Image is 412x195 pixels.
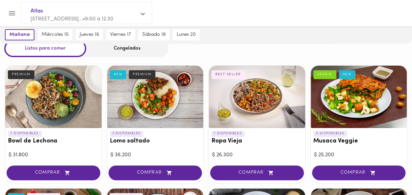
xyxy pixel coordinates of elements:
[320,170,398,176] span: COMPRAR
[211,70,245,79] div: BEST SELLER
[10,32,30,38] span: mañana
[314,151,404,159] div: $ 25.200
[313,138,404,145] h3: Musaca Veggie
[7,165,100,180] button: COMPRAR
[313,70,336,79] div: VEGGIE
[138,29,169,40] button: sábado 18
[106,29,135,40] button: viernes 17
[42,32,69,38] span: miércoles 15
[15,170,92,176] span: COMPRAR
[8,138,99,145] h3: Bowl de Lechona
[86,40,168,57] div: Congelados
[177,32,196,38] span: lunes 20
[117,170,194,176] span: COMPRAR
[313,131,347,137] p: 5 DISPONIBLES
[211,138,303,145] h3: Ropa Vieja
[212,151,302,159] div: $ 26.300
[30,7,136,15] span: Atlas
[8,131,42,137] p: 7 DISPONIBLES
[30,16,113,22] span: [STREET_ADDRESS]... • 9:00 a 12:30
[9,151,98,159] div: $ 31.800
[4,5,20,21] button: Menu
[374,157,405,188] iframe: Messagebird Livechat Widget
[76,29,103,40] button: jueves 16
[142,32,166,38] span: sábado 18
[312,165,406,180] button: COMPRAR
[4,40,86,57] div: Listos para comer
[110,70,127,79] div: NEW
[107,66,204,128] div: Lomo saltado
[38,29,72,40] button: miércoles 15
[5,66,102,128] div: Bowl de Lechona
[218,170,296,176] span: COMPRAR
[80,32,99,38] span: jueves 16
[108,165,202,180] button: COMPRAR
[209,66,305,128] div: Ropa Vieja
[210,165,304,180] button: COMPRAR
[110,138,201,145] h3: Lomo saltado
[8,70,34,79] div: PREMIUM
[110,32,131,38] span: viernes 17
[110,151,200,159] div: $ 36.200
[5,29,34,40] button: mañana
[110,131,144,137] p: 2 DISPONIBLES
[211,131,245,137] p: 1 DISPONIBLES
[129,70,155,79] div: PREMIUM
[311,66,407,128] div: Musaca Veggie
[173,29,200,40] button: lunes 20
[339,70,356,79] div: NEW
